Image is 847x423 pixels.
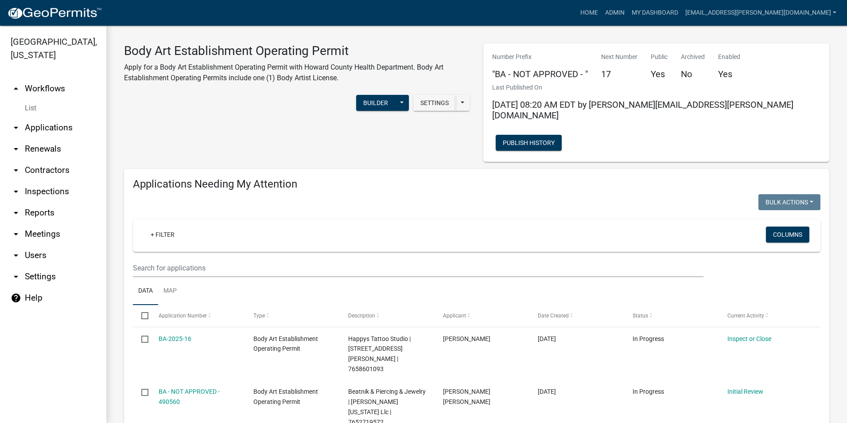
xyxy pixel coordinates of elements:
[496,140,562,147] wm-modal-confirm: Workflow Publish History
[681,52,705,62] p: Archived
[435,305,529,326] datatable-header-cell: Applicant
[602,4,628,21] a: Admin
[11,229,21,239] i: arrow_drop_down
[492,69,588,79] h5: "BA - NOT APPROVED - "
[682,4,840,21] a: [EMAIL_ADDRESS][PERSON_NAME][DOMAIN_NAME]
[124,62,470,83] p: Apply for a Body Art Establishment Operating Permit with Howard County Health Department. Body Ar...
[601,52,637,62] p: Next Number
[443,313,466,319] span: Applicant
[633,388,664,395] span: In Progress
[496,135,562,151] button: Publish History
[11,165,21,176] i: arrow_drop_down
[11,250,21,261] i: arrow_drop_down
[492,99,793,121] span: [DATE] 08:20 AM EDT by [PERSON_NAME][EMAIL_ADDRESS][PERSON_NAME][DOMAIN_NAME]
[719,305,814,326] datatable-header-cell: Current Activity
[159,313,207,319] span: Application Number
[245,305,339,326] datatable-header-cell: Type
[340,305,435,326] datatable-header-cell: Description
[727,335,771,342] a: Inspect or Close
[159,388,220,405] a: BA - NOT APPROVED - 490560
[348,335,411,372] span: Happys Tattoo Studio | 1735 S Dixon Rd Llc | 7658601093
[11,83,21,94] i: arrow_drop_up
[651,69,668,79] h5: Yes
[681,69,705,79] h5: No
[601,69,637,79] h5: 17
[133,277,158,305] a: Data
[253,335,318,352] span: Body Art Establishment Operating Permit
[133,178,820,191] h4: Applications Needing My Attention
[538,313,569,319] span: Date Created
[413,95,456,111] button: Settings
[356,95,395,111] button: Builder
[11,293,21,303] i: help
[633,335,664,342] span: In Progress
[144,227,182,243] a: + Filter
[727,388,763,395] a: Initial Review
[529,305,624,326] datatable-header-cell: Date Created
[624,305,719,326] datatable-header-cell: Status
[727,313,764,319] span: Current Activity
[11,208,21,218] i: arrow_drop_down
[253,388,318,405] span: Body Art Establishment Operating Permit
[718,52,740,62] p: Enabled
[11,144,21,154] i: arrow_drop_down
[133,259,703,277] input: Search for applications
[538,388,556,395] span: 10/09/2025
[253,313,265,319] span: Type
[651,52,668,62] p: Public
[124,43,470,59] h3: Body Art Establishment Operating Permit
[150,305,245,326] datatable-header-cell: Application Number
[492,83,820,92] p: Last Published On
[11,122,21,133] i: arrow_drop_down
[133,305,150,326] datatable-header-cell: Select
[628,4,682,21] a: My Dashboard
[577,4,602,21] a: Home
[633,313,648,319] span: Status
[11,186,21,197] i: arrow_drop_down
[159,335,191,342] a: BA-2025-16
[538,335,556,342] span: 10/11/2025
[158,277,182,305] a: Map
[766,227,809,243] button: Columns
[758,194,820,210] button: Bulk Actions
[443,388,490,405] span: Drew David Young
[11,271,21,282] i: arrow_drop_down
[492,52,588,62] p: Number Prefix
[348,313,375,319] span: Description
[718,69,740,79] h5: Yes
[443,335,490,342] span: Adam Keplinger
